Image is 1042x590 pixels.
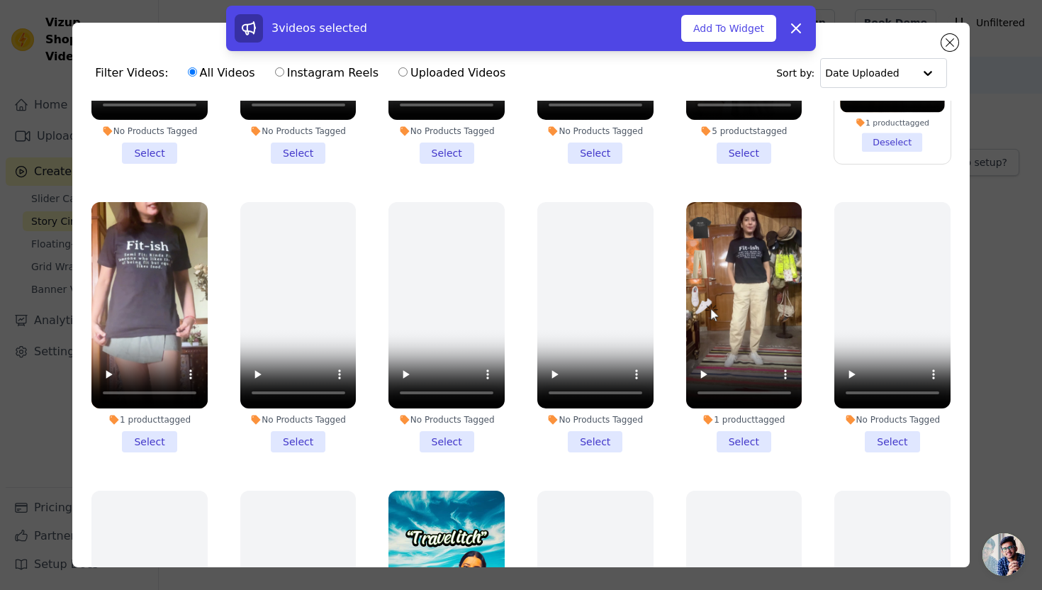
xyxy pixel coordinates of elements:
div: Open chat [982,533,1025,576]
label: Instagram Reels [274,64,379,82]
div: No Products Tagged [388,414,505,425]
div: No Products Tagged [834,414,951,425]
div: No Products Tagged [240,126,357,137]
div: No Products Tagged [537,126,654,137]
div: Sort by: [776,58,947,88]
div: 5 products tagged [686,126,802,137]
button: Add To Widget [681,15,776,42]
div: 1 product tagged [91,414,208,425]
div: No Products Tagged [240,414,357,425]
div: 1 product tagged [840,117,944,127]
div: No Products Tagged [388,126,505,137]
label: Uploaded Videos [398,64,506,82]
div: No Products Tagged [537,414,654,425]
div: No Products Tagged [91,126,208,137]
span: 3 videos selected [271,21,367,35]
div: 1 product tagged [686,414,802,425]
div: Filter Videos: [95,57,513,89]
label: All Videos [187,64,256,82]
